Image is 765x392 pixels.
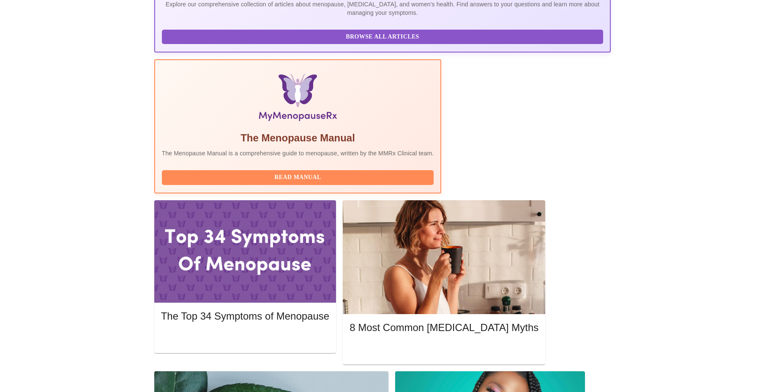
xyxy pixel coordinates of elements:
a: Browse All Articles [162,33,606,40]
span: Browse All Articles [170,32,595,42]
span: Read Manual [170,172,426,183]
p: The Menopause Manual is a comprehensive guide to menopause, written by the MMRx Clinical team. [162,149,434,157]
span: Read More [358,345,530,355]
a: Read More [350,345,541,353]
span: Read More [169,333,321,343]
button: Read More [161,331,329,345]
button: Read More [350,342,538,357]
a: Read Manual [162,173,436,180]
h5: The Top 34 Symptoms of Menopause [161,309,329,323]
img: Menopause Manual [205,74,391,124]
a: Read More [161,334,331,341]
button: Browse All Articles [162,30,604,44]
h5: The Menopause Manual [162,131,434,145]
button: Read Manual [162,170,434,185]
h5: 8 Most Common [MEDICAL_DATA] Myths [350,321,538,334]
